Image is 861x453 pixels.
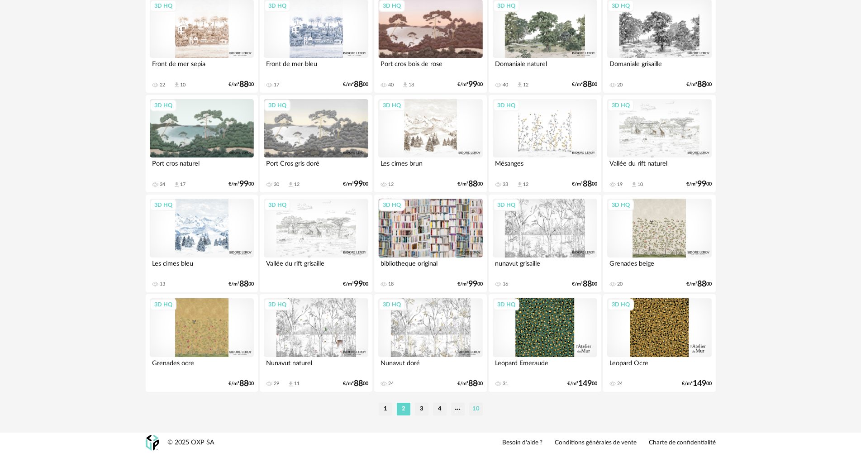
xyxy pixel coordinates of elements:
[264,257,368,276] div: Vallée du rift grisaille
[503,381,508,387] div: 31
[686,281,712,287] div: €/m² 00
[264,100,290,111] div: 3D HQ
[354,181,363,187] span: 99
[343,281,368,287] div: €/m² 00
[631,181,637,188] span: Download icon
[468,181,477,187] span: 88
[343,81,368,88] div: €/m² 00
[489,95,601,193] a: 3D HQ Mésanges 33 Download icon 12 €/m²8800
[150,100,176,111] div: 3D HQ
[415,403,428,415] li: 3
[264,299,290,310] div: 3D HQ
[617,181,623,188] div: 19
[402,81,409,88] span: Download icon
[503,181,508,188] div: 33
[409,82,414,88] div: 18
[388,181,394,188] div: 12
[617,381,623,387] div: 24
[379,403,392,415] li: 1
[260,95,372,193] a: 3D HQ Port Cros gris doré 30 Download icon 12 €/m²9900
[468,81,477,88] span: 99
[374,95,486,193] a: 3D HQ Les cimes brun 12 €/m²8800
[493,357,597,375] div: Leopard Emeraude
[388,82,394,88] div: 40
[160,281,165,287] div: 13
[260,294,372,392] a: 3D HQ Nunavut naturel 29 Download icon 11 €/m²8800
[354,81,363,88] span: 88
[146,195,258,292] a: 3D HQ Les cimes bleu 13 €/m²8800
[608,199,634,211] div: 3D HQ
[493,157,597,176] div: Mésanges
[146,294,258,392] a: 3D HQ Grenades ocre €/m²8800
[697,281,706,287] span: 88
[503,281,508,287] div: 16
[607,58,711,76] div: Domaniale grisaille
[378,58,482,76] div: Port cros bois de rose
[287,381,294,387] span: Download icon
[583,281,592,287] span: 88
[493,299,519,310] div: 3D HQ
[468,381,477,387] span: 88
[228,281,254,287] div: €/m² 00
[150,257,254,276] div: Les cimes bleu
[493,257,597,276] div: nunavut grisaille
[239,181,248,187] span: 99
[686,81,712,88] div: €/m² 00
[523,181,528,188] div: 12
[374,294,486,392] a: 3D HQ Nunavut doré 24 €/m²8800
[697,81,706,88] span: 88
[150,199,176,211] div: 3D HQ
[379,199,405,211] div: 3D HQ
[493,100,519,111] div: 3D HQ
[617,281,623,287] div: 20
[378,257,482,276] div: bibliotheque original
[469,403,483,415] li: 10
[572,81,597,88] div: €/m² 00
[583,181,592,187] span: 88
[607,157,711,176] div: Vallée du rift naturel
[457,81,483,88] div: €/m² 00
[239,281,248,287] span: 88
[260,195,372,292] a: 3D HQ Vallée du rift grisaille €/m²9900
[378,357,482,375] div: Nunavut doré
[578,381,592,387] span: 149
[502,439,542,447] a: Besoin d'aide ?
[379,299,405,310] div: 3D HQ
[180,82,186,88] div: 10
[388,281,394,287] div: 18
[617,82,623,88] div: 20
[637,181,643,188] div: 10
[150,299,176,310] div: 3D HQ
[173,181,180,188] span: Download icon
[150,58,254,76] div: Front de mer sepia
[516,81,523,88] span: Download icon
[146,95,258,193] a: 3D HQ Port cros naturel 34 Download icon 17 €/m²9900
[583,81,592,88] span: 88
[649,439,716,447] a: Charte de confidentialité
[173,81,180,88] span: Download icon
[457,281,483,287] div: €/m² 00
[239,81,248,88] span: 88
[228,381,254,387] div: €/m² 00
[489,294,601,392] a: 3D HQ Leopard Emeraude 31 €/m²14900
[686,181,712,187] div: €/m² 00
[516,181,523,188] span: Download icon
[607,357,711,375] div: Leopard Ocre
[343,381,368,387] div: €/m² 00
[354,381,363,387] span: 88
[294,381,300,387] div: 11
[603,195,715,292] a: 3D HQ Grenades beige 20 €/m²8800
[523,82,528,88] div: 12
[607,257,711,276] div: Grenades beige
[608,100,634,111] div: 3D HQ
[503,82,508,88] div: 40
[180,181,186,188] div: 17
[160,82,165,88] div: 22
[274,381,279,387] div: 29
[354,281,363,287] span: 99
[693,381,706,387] span: 149
[379,100,405,111] div: 3D HQ
[264,58,368,76] div: Front de mer bleu
[378,157,482,176] div: Les cimes brun
[567,381,597,387] div: €/m² 00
